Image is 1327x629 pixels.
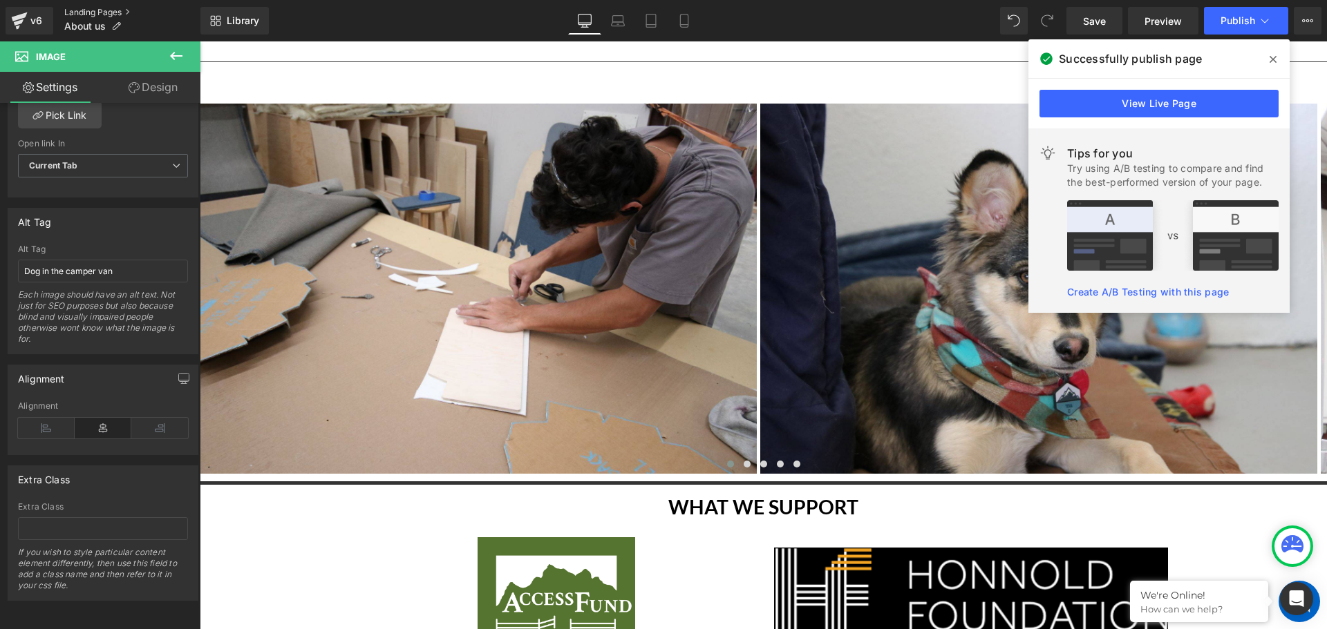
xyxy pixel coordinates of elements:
[1280,582,1313,615] div: Open Intercom Messenger
[72,77,232,95] div: Chat with us now
[601,7,634,35] a: Laptop
[36,51,66,62] span: Image
[18,466,70,485] div: Extra Class
[1145,14,1182,28] span: Preview
[29,160,78,171] b: Current Tab
[18,289,188,354] div: Each image should have an alt text. Not just for SEO purposes but also because blind and visually...
[18,244,188,254] div: Alt Tag
[18,260,188,282] input: Your alt tags go here
[28,12,45,30] div: v6
[1067,145,1279,162] div: Tips for you
[64,21,106,32] span: About us
[1059,50,1202,67] span: Successfully publish page
[18,365,65,385] div: Alignment
[634,7,668,35] a: Tablet
[7,377,263,425] textarea: Type your message and hit 'Enter'
[1294,7,1321,35] button: More
[18,101,102,128] a: Pick Link
[1039,90,1279,117] a: View Live Page
[80,174,191,313] span: We're online!
[18,139,188,148] div: Open link In
[23,83,58,90] img: d_818037314_company_1692902115042_818037314
[1067,286,1229,298] a: Create A/B Testing with this page
[1128,7,1198,35] a: Preview
[1204,7,1288,35] button: Publish
[1033,7,1061,35] button: Redo
[18,502,188,512] div: Extra Class
[18,209,51,228] div: Alt Tag
[64,7,200,18] a: Landing Pages
[227,14,259,27] span: Library
[18,547,188,600] div: If you wish to style particular content element differently, then use this field to add a class n...
[1039,145,1056,162] img: light.svg
[200,7,269,35] a: New Library
[227,7,260,40] div: Minimize live chat window
[1067,162,1279,189] div: Try using A/B testing to compare and find the best-performed version of your page.
[1067,200,1279,271] img: tip.png
[941,562,1058,573] p: How can we help?
[1221,15,1255,26] span: Publish
[941,548,1058,560] div: We're Online!
[668,7,701,35] a: Mobile
[561,62,1118,433] img: Dog in the camper van
[103,72,203,103] a: Design
[1000,7,1028,35] button: Undo
[568,7,601,35] a: Desktop
[6,7,53,35] a: v6
[1,62,558,433] img: The Vansmith Work
[18,401,188,411] div: Alignment
[1083,14,1106,28] span: Save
